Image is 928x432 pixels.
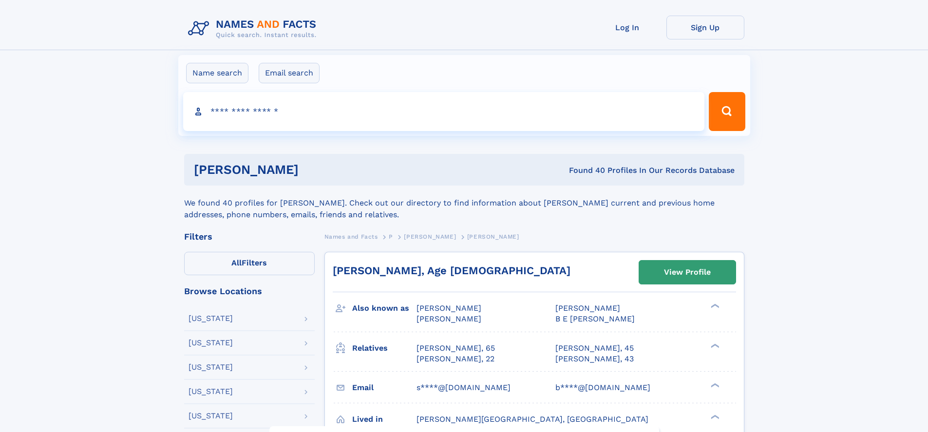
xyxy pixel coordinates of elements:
div: [US_STATE] [189,315,233,322]
span: [PERSON_NAME] [417,303,481,313]
h3: Also known as [352,300,417,317]
span: [PERSON_NAME][GEOGRAPHIC_DATA], [GEOGRAPHIC_DATA] [417,414,648,424]
div: ❯ [708,342,720,349]
a: [PERSON_NAME], 43 [555,354,634,364]
span: P [389,233,393,240]
div: ❯ [708,382,720,388]
div: We found 40 profiles for [PERSON_NAME]. Check out our directory to find information about [PERSON... [184,186,744,221]
h3: Lived in [352,411,417,428]
label: Email search [259,63,320,83]
div: [US_STATE] [189,388,233,395]
div: ❯ [708,303,720,309]
a: [PERSON_NAME], Age [DEMOGRAPHIC_DATA] [333,264,570,277]
div: [US_STATE] [189,363,233,371]
div: ❯ [708,413,720,420]
a: [PERSON_NAME], 22 [417,354,494,364]
a: P [389,230,393,243]
div: Filters [184,232,315,241]
div: View Profile [664,261,711,283]
div: Browse Locations [184,287,315,296]
h3: Email [352,379,417,396]
button: Search Button [709,92,745,131]
h1: [PERSON_NAME] [194,164,434,176]
a: Log In [588,16,666,39]
a: View Profile [639,261,736,284]
input: search input [183,92,705,131]
span: [PERSON_NAME] [555,303,620,313]
span: [PERSON_NAME] [467,233,519,240]
span: B E [PERSON_NAME] [555,314,635,323]
span: All [231,258,242,267]
span: [PERSON_NAME] [404,233,456,240]
span: [PERSON_NAME] [417,314,481,323]
img: Logo Names and Facts [184,16,324,42]
h3: Relatives [352,340,417,357]
div: Found 40 Profiles In Our Records Database [434,165,735,176]
div: [US_STATE] [189,339,233,347]
a: [PERSON_NAME], 45 [555,343,634,354]
div: [US_STATE] [189,412,233,420]
a: Names and Facts [324,230,378,243]
a: [PERSON_NAME], 65 [417,343,495,354]
label: Filters [184,252,315,275]
label: Name search [186,63,248,83]
a: Sign Up [666,16,744,39]
a: [PERSON_NAME] [404,230,456,243]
